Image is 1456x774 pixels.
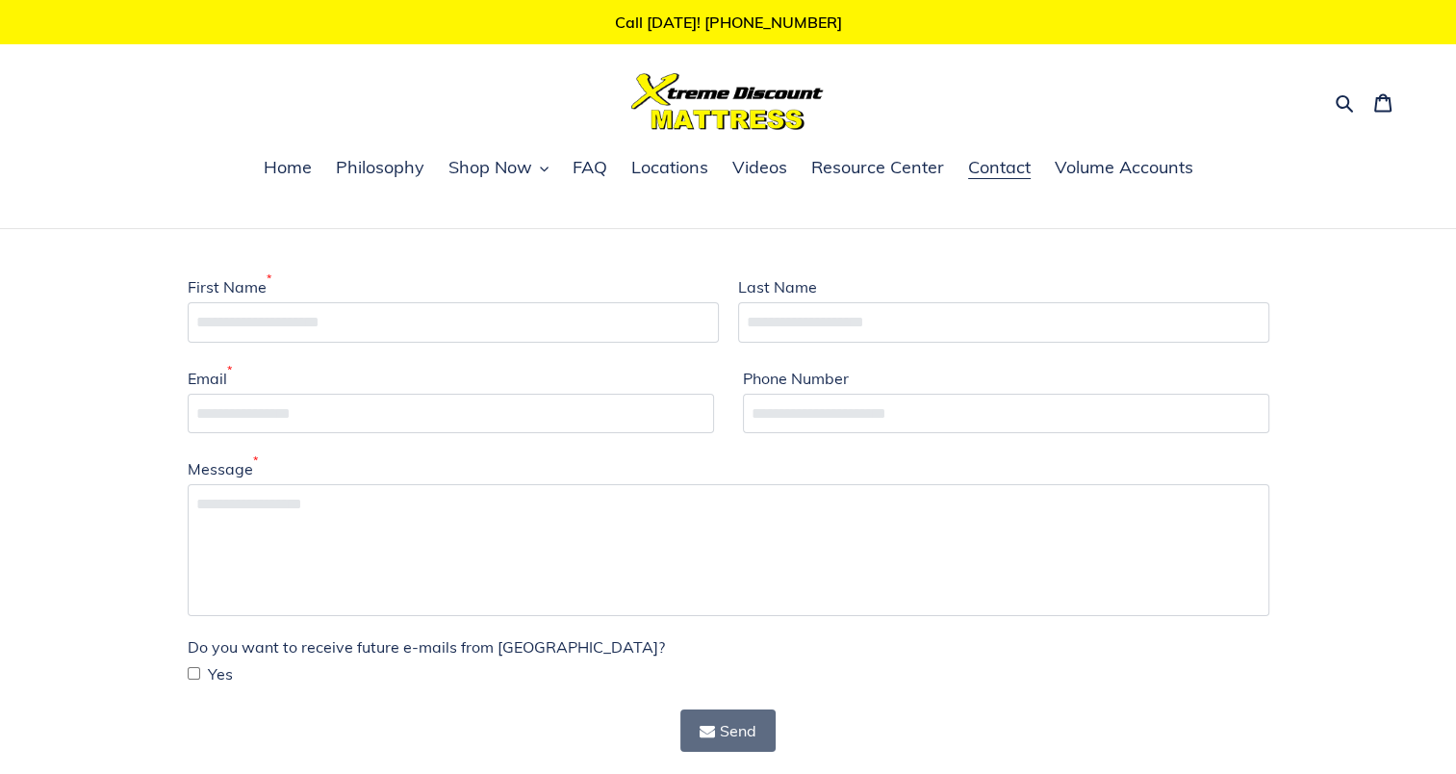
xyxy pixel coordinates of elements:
[738,275,817,298] label: Last Name
[743,367,849,390] label: Phone Number
[1055,156,1193,179] span: Volume Accounts
[968,156,1031,179] span: Contact
[188,457,258,480] label: Message
[448,156,532,179] span: Shop Now
[208,662,233,685] span: Yes
[188,635,665,658] label: Do you want to receive future e-mails from [GEOGRAPHIC_DATA]?
[563,154,617,183] a: FAQ
[439,154,558,183] button: Shop Now
[631,73,824,130] img: Xtreme Discount Mattress
[188,667,200,680] input: Yes
[811,156,944,179] span: Resource Center
[1045,154,1203,183] a: Volume Accounts
[958,154,1040,183] a: Contact
[680,709,776,752] button: Send
[254,154,321,183] a: Home
[723,154,797,183] a: Videos
[802,154,954,183] a: Resource Center
[622,154,718,183] a: Locations
[264,156,312,179] span: Home
[732,156,787,179] span: Videos
[573,156,607,179] span: FAQ
[631,156,708,179] span: Locations
[188,367,232,390] label: Email
[326,154,434,183] a: Philosophy
[188,275,271,298] label: First Name
[336,156,424,179] span: Philosophy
